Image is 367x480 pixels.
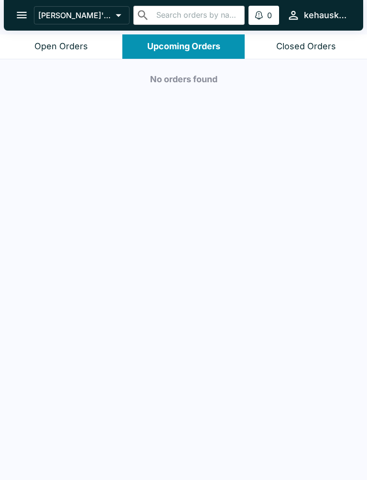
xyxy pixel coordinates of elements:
button: open drawer [10,3,34,27]
button: [PERSON_NAME]'s Kitchen [34,6,130,24]
div: kehauskitchen [304,10,348,21]
button: kehauskitchen [283,5,352,25]
div: Open Orders [34,41,88,52]
div: Upcoming Orders [147,41,220,52]
div: Closed Orders [276,41,336,52]
p: 0 [267,11,272,20]
input: Search orders by name or phone number [153,9,241,22]
p: [PERSON_NAME]'s Kitchen [38,11,112,20]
